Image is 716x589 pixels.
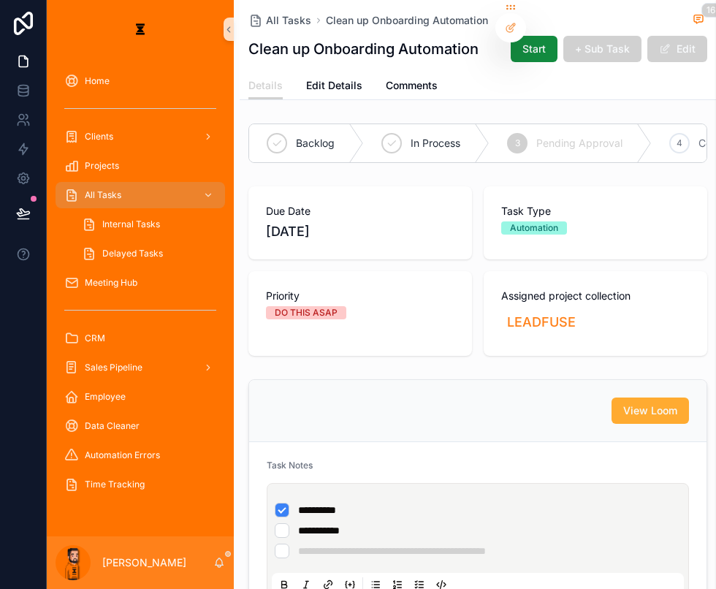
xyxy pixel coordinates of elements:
[85,277,137,289] span: Meeting Hub
[73,211,225,237] a: Internal Tasks
[575,42,630,56] span: + Sub Task
[612,398,689,424] button: View Loom
[85,131,113,142] span: Clients
[56,442,225,468] a: Automation Errors
[248,78,283,93] span: Details
[267,460,313,471] span: Task Notes
[56,354,225,381] a: Sales Pipeline
[85,362,142,373] span: Sales Pipeline
[56,384,225,410] a: Employee
[85,391,126,403] span: Employee
[248,39,479,59] h1: Clean up Onboarding Automation
[56,182,225,208] a: All Tasks
[56,270,225,296] a: Meeting Hub
[501,309,582,335] a: LEADFUSE
[102,248,163,259] span: Delayed Tasks
[306,78,362,93] span: Edit Details
[515,137,520,149] span: 3
[501,204,690,218] span: Task Type
[386,72,438,102] a: Comments
[56,123,225,150] a: Clients
[326,13,488,28] a: Clean up Onboarding Automation
[501,289,690,303] span: Assigned project collection
[47,58,234,514] div: scrollable content
[386,78,438,93] span: Comments
[536,136,622,151] span: Pending Approval
[296,136,335,151] span: Backlog
[507,312,576,332] span: LEADFUSE
[102,555,186,570] p: [PERSON_NAME]
[248,13,311,28] a: All Tasks
[56,413,225,439] a: Data Cleaner
[73,240,225,267] a: Delayed Tasks
[690,12,707,29] button: 16
[677,137,682,149] span: 4
[56,325,225,351] a: CRM
[266,289,454,303] span: Priority
[266,221,454,242] span: [DATE]
[411,136,460,151] span: In Process
[266,204,454,218] span: Due Date
[275,306,338,319] div: DO THIS ASAP
[306,72,362,102] a: Edit Details
[266,13,311,28] span: All Tasks
[56,68,225,94] a: Home
[85,160,119,172] span: Projects
[56,153,225,179] a: Projects
[248,72,283,100] a: Details
[522,42,546,56] span: Start
[511,36,557,62] button: Start
[623,403,677,418] span: View Loom
[85,420,140,432] span: Data Cleaner
[129,18,152,41] img: App logo
[85,189,121,201] span: All Tasks
[85,449,160,461] span: Automation Errors
[563,36,641,62] button: + Sub Task
[85,75,110,87] span: Home
[102,218,160,230] span: Internal Tasks
[510,221,558,235] div: Automation
[85,332,105,344] span: CRM
[647,36,707,62] button: Edit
